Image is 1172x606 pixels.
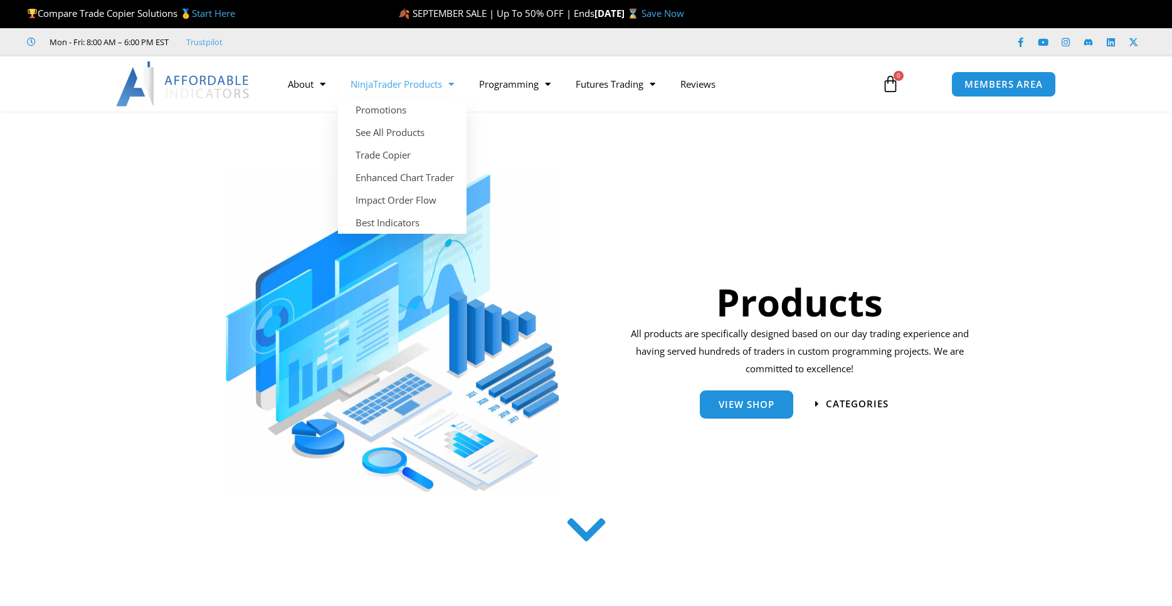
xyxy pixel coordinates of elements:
a: See All Products [338,121,467,144]
a: Save Now [641,7,684,19]
a: Trustpilot [186,34,223,50]
a: About [275,70,338,98]
img: LogoAI | Affordable Indicators – NinjaTrader [116,61,251,107]
a: Promotions [338,98,467,121]
span: 0 [894,71,904,81]
a: Futures Trading [563,70,668,98]
a: Trade Copier [338,144,467,166]
a: 0 [863,66,918,102]
img: ProductsSection scaled | Affordable Indicators – NinjaTrader [226,174,559,492]
ul: NinjaTrader Products [338,98,467,234]
span: View Shop [719,400,774,409]
a: Reviews [668,70,728,98]
a: View Shop [700,390,793,419]
a: Best Indicators [338,211,467,234]
span: categories [826,399,889,409]
a: Impact Order Flow [338,189,467,211]
a: Enhanced Chart Trader [338,166,467,189]
a: categories [815,399,889,409]
a: MEMBERS AREA [951,71,1056,97]
p: All products are specifically designed based on our day trading experience and having served hund... [626,325,973,378]
h1: Products [626,276,973,328]
span: MEMBERS AREA [964,80,1043,89]
a: Programming [467,70,563,98]
span: Compare Trade Copier Solutions 🥇 [27,7,235,19]
img: 🏆 [28,9,37,18]
nav: Menu [275,70,867,98]
span: 🍂 SEPTEMBER SALE | Up To 50% OFF | Ends [398,7,594,19]
strong: [DATE] ⌛ [594,7,641,19]
a: Start Here [192,7,235,19]
span: Mon - Fri: 8:00 AM – 6:00 PM EST [46,34,169,50]
a: NinjaTrader Products [338,70,467,98]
